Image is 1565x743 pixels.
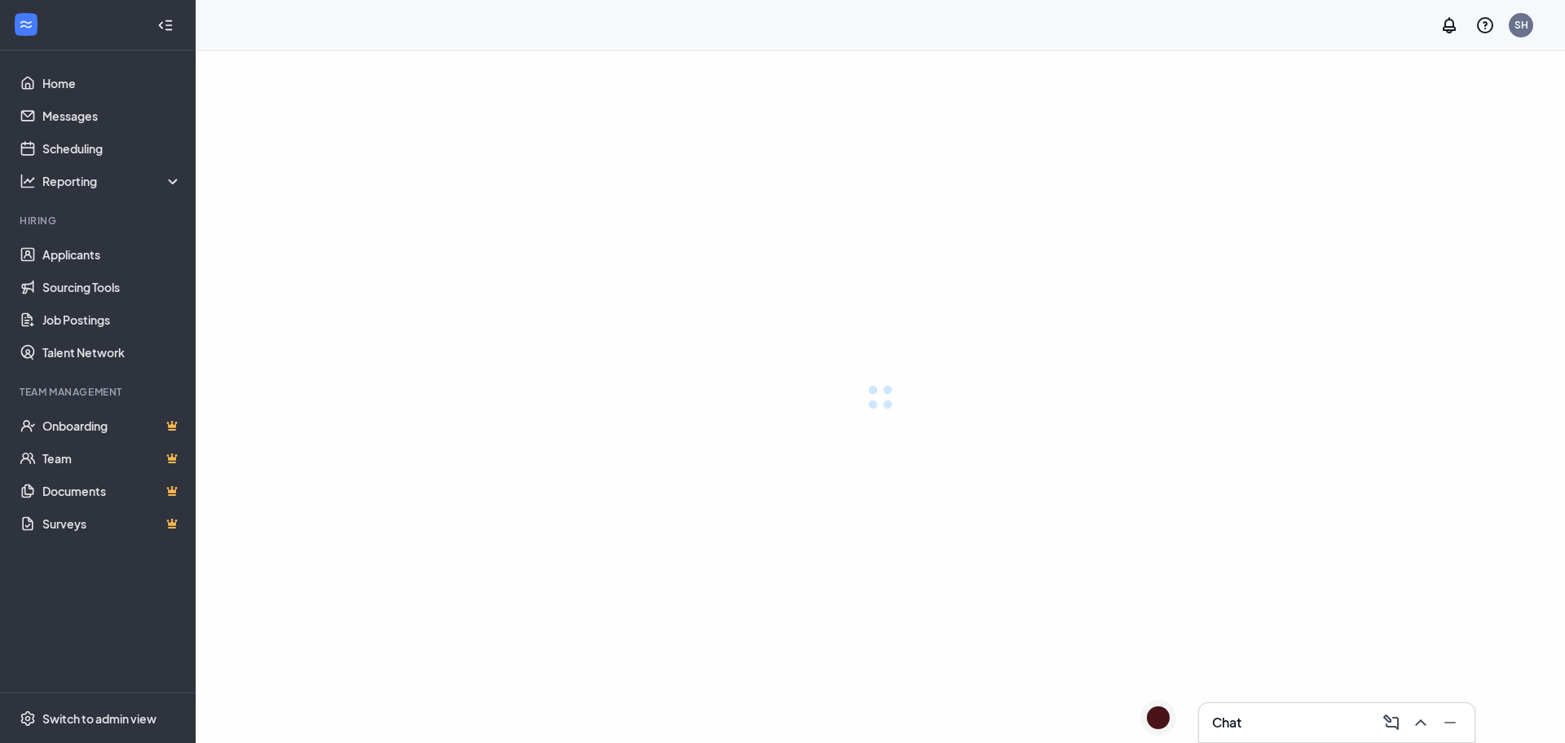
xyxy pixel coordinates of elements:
button: ChevronUp [1406,710,1432,736]
svg: Collapse [157,17,174,33]
h3: Chat [1212,714,1241,732]
a: TeamCrown [42,442,182,475]
div: Reporting [42,173,183,189]
a: Home [42,67,182,100]
svg: WorkstreamLogo [18,16,34,33]
svg: Settings [20,710,36,727]
svg: Analysis [20,173,36,189]
a: Messages [42,100,182,132]
a: Talent Network [42,336,182,369]
a: Sourcing Tools [42,271,182,303]
a: Scheduling [42,132,182,165]
div: Hiring [20,214,179,228]
a: DocumentsCrown [42,475,182,507]
div: SH [1514,18,1528,32]
svg: ComposeMessage [1382,713,1401,732]
svg: Notifications [1439,15,1459,35]
div: Team Management [20,385,179,399]
a: SurveysCrown [42,507,182,540]
button: ComposeMessage [1377,710,1403,736]
a: Job Postings [42,303,182,336]
svg: ChevronUp [1411,713,1431,732]
button: Minimize [1435,710,1461,736]
div: Switch to admin view [42,710,156,727]
svg: Minimize [1440,713,1460,732]
svg: QuestionInfo [1475,15,1495,35]
a: OnboardingCrown [42,409,182,442]
a: Applicants [42,238,182,271]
